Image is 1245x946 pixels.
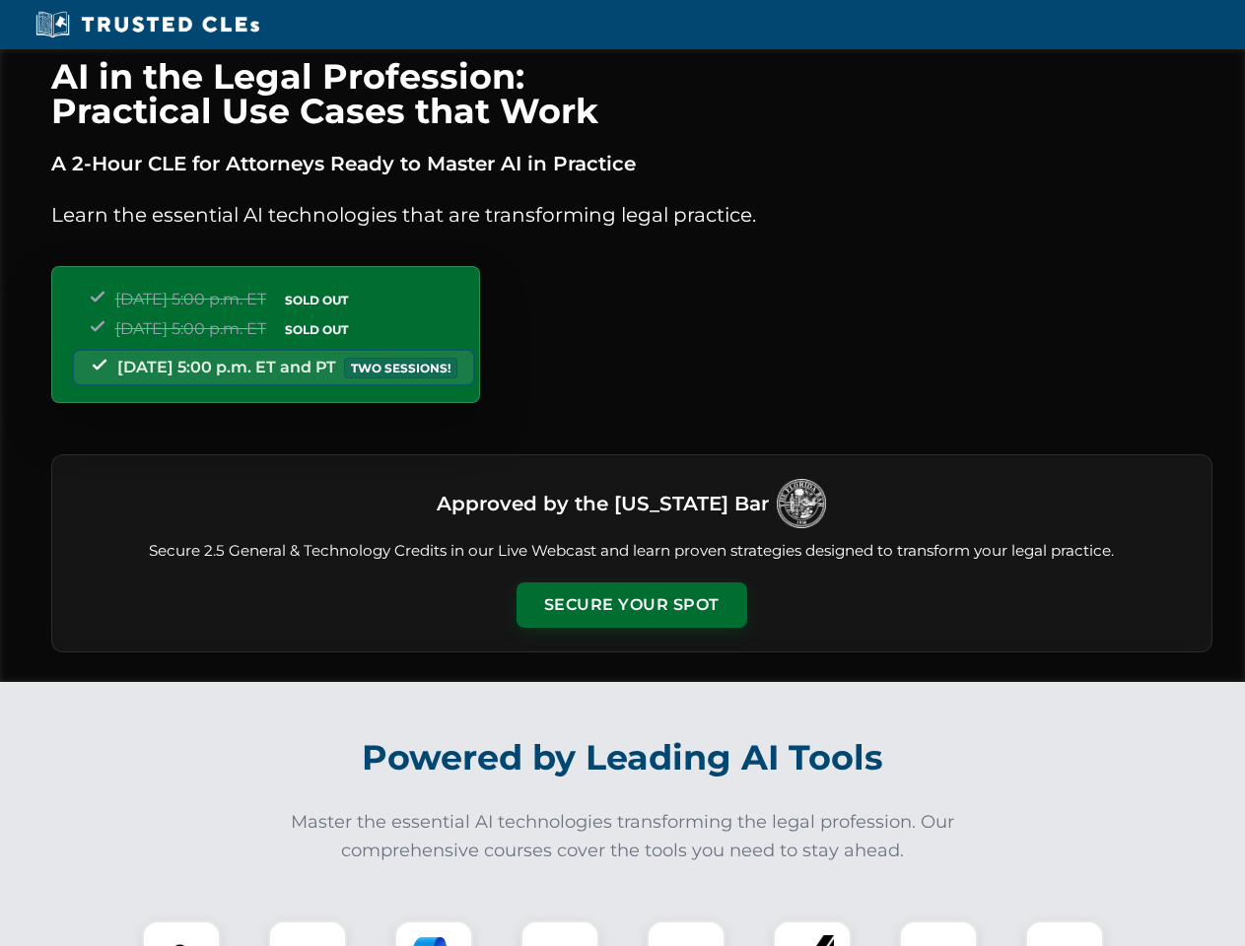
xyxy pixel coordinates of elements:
p: Secure 2.5 General & Technology Credits in our Live Webcast and learn proven strategies designed ... [76,540,1188,563]
p: A 2-Hour CLE for Attorneys Ready to Master AI in Practice [51,148,1212,179]
h1: AI in the Legal Profession: Practical Use Cases that Work [51,59,1212,128]
h3: Approved by the [US_STATE] Bar [437,486,769,521]
span: [DATE] 5:00 p.m. ET [115,319,266,338]
p: Learn the essential AI technologies that are transforming legal practice. [51,199,1212,231]
img: Trusted CLEs [30,10,265,39]
span: SOLD OUT [278,319,355,340]
h2: Powered by Leading AI Tools [77,723,1169,792]
p: Master the essential AI technologies transforming the legal profession. Our comprehensive courses... [278,808,968,865]
span: SOLD OUT [278,290,355,310]
img: Logo [777,479,826,528]
span: [DATE] 5:00 p.m. ET [115,290,266,308]
button: Secure Your Spot [517,582,747,628]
